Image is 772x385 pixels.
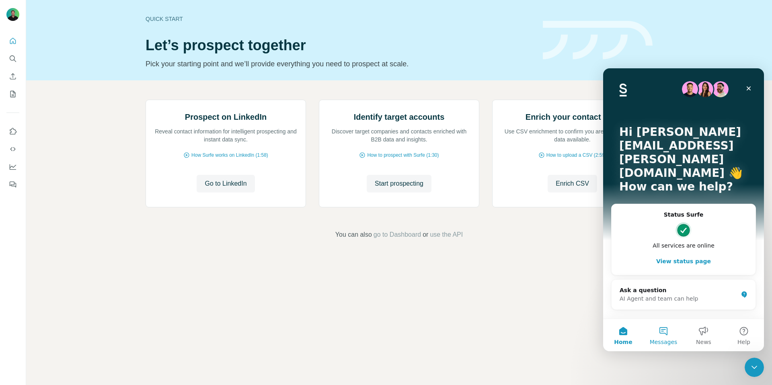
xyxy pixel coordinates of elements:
iframe: Intercom live chat [603,68,764,351]
h2: Enrich your contact lists [526,111,619,123]
span: You can also [335,230,372,240]
button: My lists [6,87,19,101]
button: go to Dashboard [374,230,421,240]
img: Avatar [6,8,19,21]
span: Go to LinkedIn [205,179,246,188]
button: Enrich CSV [548,175,597,192]
button: Quick start [6,34,19,48]
span: Start prospecting [375,179,423,188]
p: Discover target companies and contacts enriched with B2B data and insights. [327,127,471,143]
span: How to upload a CSV (2:59) [546,152,606,159]
button: Dashboard [6,160,19,174]
span: or [423,230,428,240]
h2: Identify target accounts [354,111,445,123]
p: Pick your starting point and we’ll provide everything you need to prospect at scale. [146,58,533,70]
div: Quick start [146,15,533,23]
button: Use Surfe on LinkedIn [6,124,19,139]
span: Enrich CSV [556,179,589,188]
iframe: Intercom live chat [745,358,764,377]
button: Feedback [6,177,19,192]
span: How Surfe works on LinkedIn (1:58) [191,152,268,159]
p: Use CSV enrichment to confirm you are using the best data available. [501,127,644,143]
button: Go to LinkedIn [197,175,255,192]
h2: Prospect on LinkedIn [185,111,267,123]
button: Use Surfe API [6,142,19,156]
button: Enrich CSV [6,69,19,84]
button: Search [6,51,19,66]
img: banner [543,21,653,60]
button: use the API [430,230,463,240]
h1: Let’s prospect together [146,37,533,53]
button: Start prospecting [367,175,431,192]
span: How to prospect with Surfe (1:30) [367,152,439,159]
p: Reveal contact information for intelligent prospecting and instant data sync. [154,127,298,143]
